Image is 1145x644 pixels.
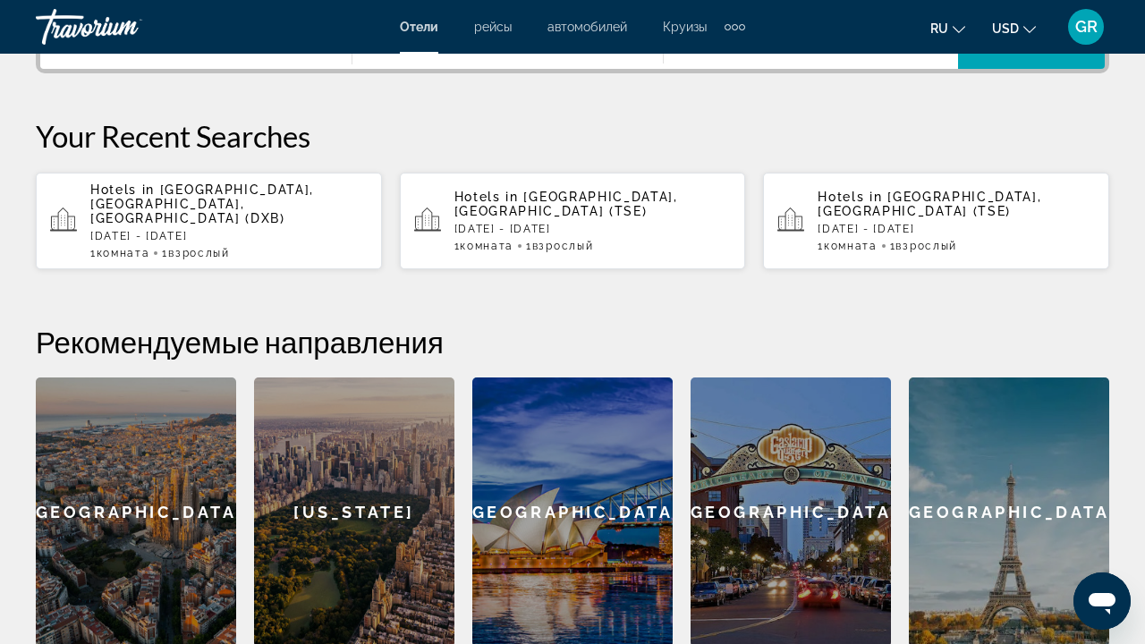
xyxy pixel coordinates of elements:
[90,230,368,242] p: [DATE] - [DATE]
[460,240,513,252] span: Комната
[824,240,878,252] span: Комната
[1063,8,1109,46] button: User Menu
[818,190,1041,218] span: [GEOGRAPHIC_DATA], [GEOGRAPHIC_DATA] (TSE)
[725,13,745,41] button: Extra navigation items
[36,324,1109,360] h2: Рекомендуемые направления
[36,172,382,270] button: Hotels in [GEOGRAPHIC_DATA], [GEOGRAPHIC_DATA], [GEOGRAPHIC_DATA] (DXB)[DATE] - [DATE]1Комната1Вз...
[454,190,678,218] span: [GEOGRAPHIC_DATA], [GEOGRAPHIC_DATA] (TSE)
[818,223,1095,235] p: [DATE] - [DATE]
[663,20,707,34] a: Круизы
[162,247,229,259] span: 1
[90,182,155,197] span: Hotels in
[895,240,956,252] span: Взрослый
[90,182,314,225] span: [GEOGRAPHIC_DATA], [GEOGRAPHIC_DATA], [GEOGRAPHIC_DATA] (DXB)
[890,240,957,252] span: 1
[454,240,513,252] span: 1
[547,20,627,34] a: автомобилей
[818,240,877,252] span: 1
[1073,572,1131,630] iframe: Кнопка запуска окна обмена сообщениями
[992,21,1019,36] span: USD
[454,190,519,204] span: Hotels in
[930,15,965,41] button: Change language
[400,172,746,270] button: Hotels in [GEOGRAPHIC_DATA], [GEOGRAPHIC_DATA] (TSE)[DATE] - [DATE]1Комната1Взрослый
[454,223,732,235] p: [DATE] - [DATE]
[400,20,438,34] a: Отели
[763,172,1109,270] button: Hotels in [GEOGRAPHIC_DATA], [GEOGRAPHIC_DATA] (TSE)[DATE] - [DATE]1Комната1Взрослый
[992,15,1036,41] button: Change currency
[474,20,512,34] a: рейсы
[532,240,593,252] span: Взрослый
[168,247,229,259] span: Взрослый
[97,247,150,259] span: Комната
[40,4,1105,69] div: Search widget
[352,4,665,69] button: Check in and out dates
[90,247,149,259] span: 1
[526,240,593,252] span: 1
[36,118,1109,154] p: Your Recent Searches
[1075,18,1098,36] span: GR
[930,21,948,36] span: ru
[818,190,882,204] span: Hotels in
[36,4,215,50] a: Travorium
